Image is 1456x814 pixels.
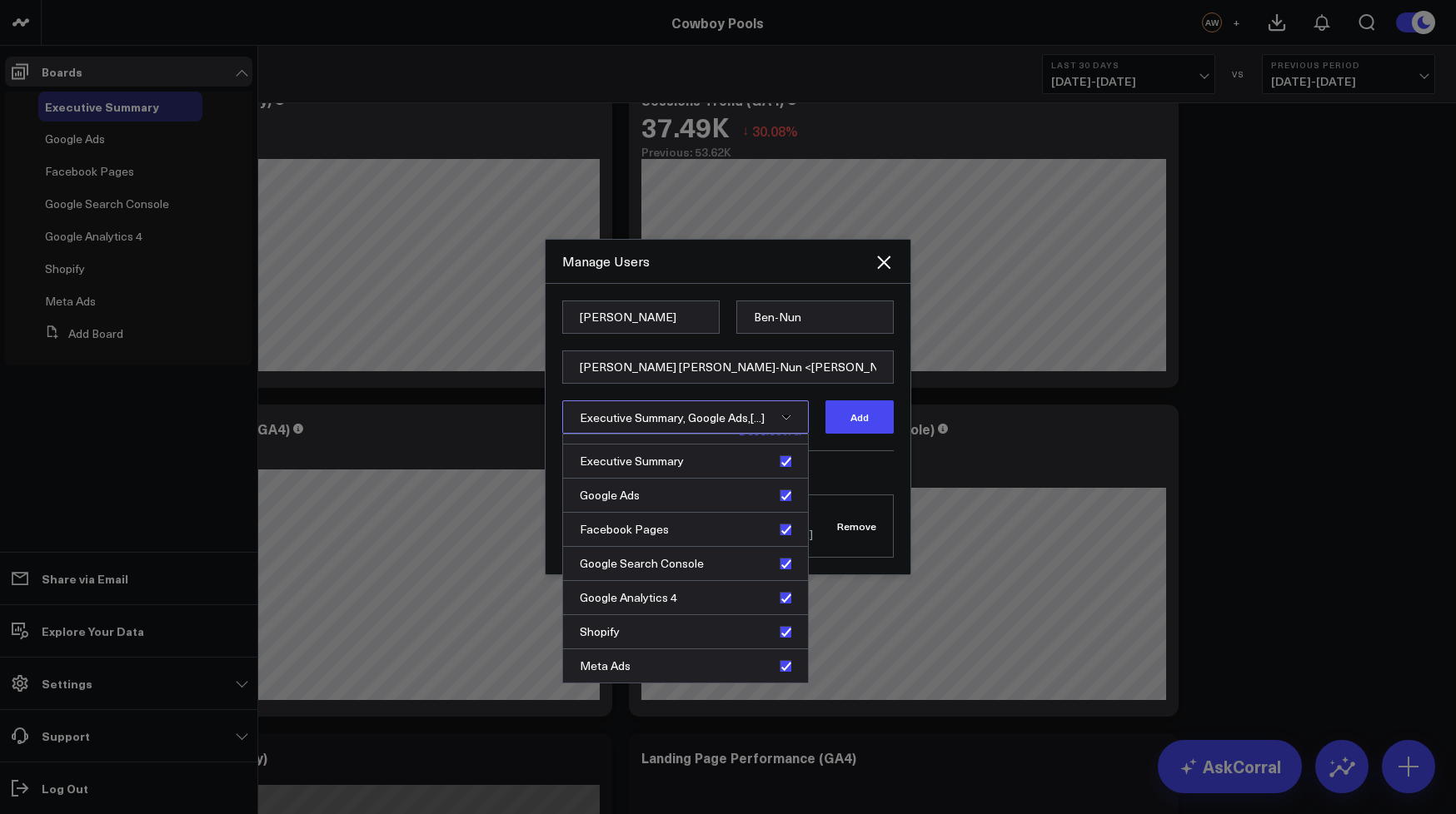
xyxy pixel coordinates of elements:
div: Manage Users [562,252,874,271]
button: Remove [837,520,876,532]
button: Add [825,400,894,434]
input: Last name [736,300,894,334]
input: Type email [562,350,894,384]
button: Close [874,252,894,272]
input: First name [562,300,720,334]
a: Deselect All [738,425,801,437]
span: Executive Summary, Google Ads,[...] [580,409,765,425]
